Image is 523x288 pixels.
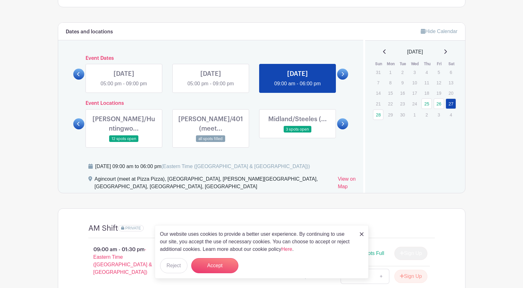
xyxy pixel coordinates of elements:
h4: AM Shift [88,224,118,233]
th: Tue [397,61,409,67]
p: Our website uses cookies to provide a better user experience. By continuing to use our site, you ... [160,230,353,253]
p: 5 [434,67,444,77]
button: Sign Up [394,270,427,283]
p: 15 [385,88,396,98]
span: (Eastern Time ([GEOGRAPHIC_DATA] & [GEOGRAPHIC_DATA])) [161,164,310,169]
span: [DATE] [407,48,423,56]
a: 27 [446,99,456,109]
a: + [373,269,389,284]
th: Fri [433,61,446,67]
p: 4 [446,110,456,120]
p: 3 [434,110,444,120]
span: PRIVATE [125,226,141,230]
p: 13 [446,78,456,88]
p: 1 [385,67,396,77]
button: Accept [191,258,238,273]
th: Wed [409,61,421,67]
p: 16 [397,88,408,98]
th: Thu [421,61,433,67]
div: Agincourt (meet at Pizza Pizza), [GEOGRAPHIC_DATA], [PERSON_NAME][GEOGRAPHIC_DATA], [GEOGRAPHIC_D... [95,175,333,193]
h6: Event Locations [84,100,337,106]
p: 2 [397,67,408,77]
p: 20 [446,88,456,98]
p: 2 [421,110,432,120]
button: Reject [160,258,187,273]
p: 10 [409,78,420,88]
p: 09:00 am - 01:30 pm [78,243,170,279]
p: 14 [373,88,383,98]
p: 8 [385,78,396,88]
p: 11 [421,78,432,88]
p: 17 [409,88,420,98]
p: 18 [421,88,432,98]
div: [DATE] 09:00 am to 06:00 pm [95,163,310,170]
p: 29 [385,110,396,120]
a: 28 [373,110,383,120]
p: 3 [409,67,420,77]
img: close_button-5f87c8562297e5c2d7936805f587ecaba9071eb48480494691a3f1689db116b3.svg [360,232,364,236]
span: Spots Full [362,251,384,256]
p: 6 [446,67,456,77]
p: 19 [434,88,444,98]
a: Here [281,246,292,252]
th: Mon [385,61,397,67]
p: 12 [434,78,444,88]
p: 24 [409,99,420,109]
h6: Event Dates [84,55,337,61]
a: View on Map [338,175,356,193]
a: 25 [421,99,432,109]
p: 4 [421,67,432,77]
p: 22 [385,99,396,109]
a: Hide Calendar [421,29,457,34]
p: 9 [397,78,408,88]
th: Sun [373,61,385,67]
p: 21 [373,99,383,109]
a: 26 [434,99,444,109]
h6: Dates and locations [66,29,113,35]
p: 23 [397,99,408,109]
th: Sat [445,61,458,67]
p: 30 [397,110,408,120]
p: 1 [409,110,420,120]
p: 7 [373,78,383,88]
p: 31 [373,67,383,77]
